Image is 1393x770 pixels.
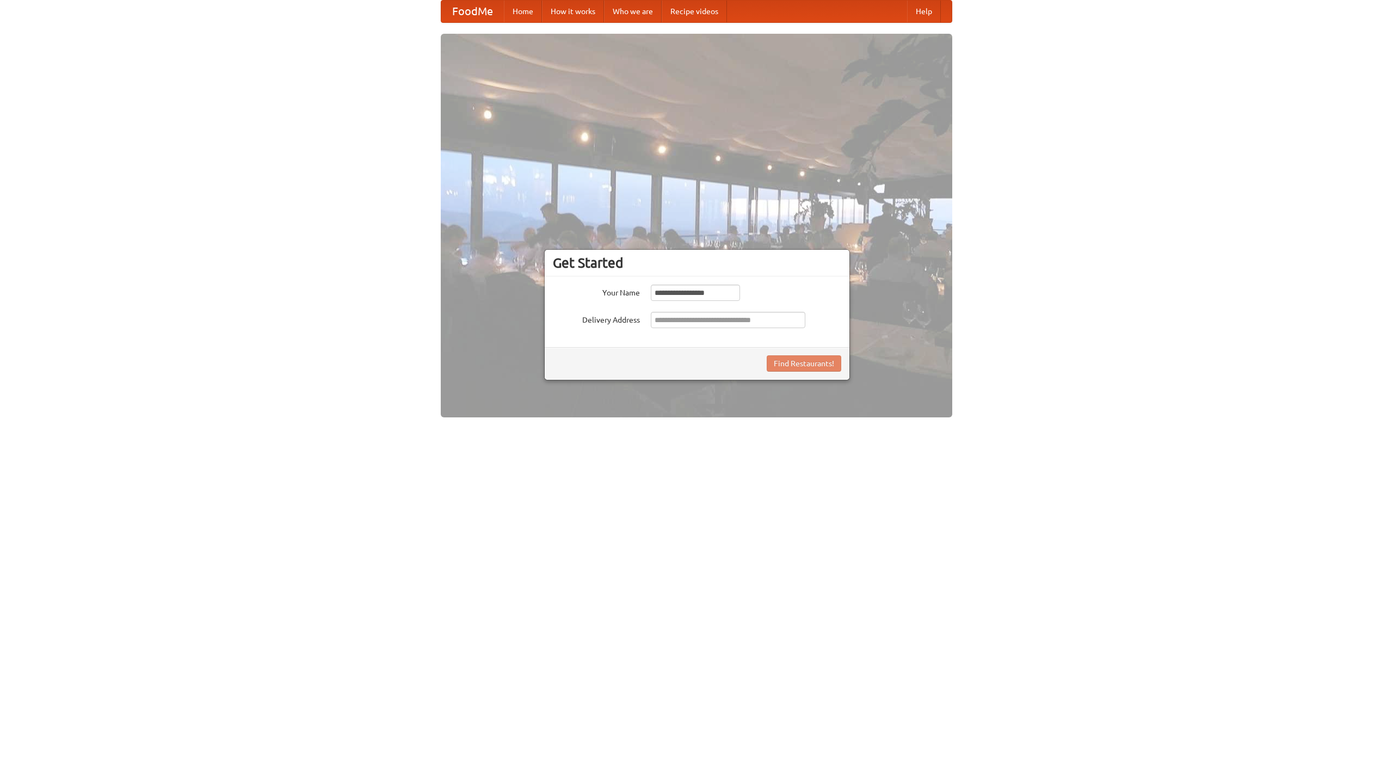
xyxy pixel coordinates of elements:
a: How it works [542,1,604,22]
a: Home [504,1,542,22]
button: Find Restaurants! [767,355,841,372]
label: Delivery Address [553,312,640,325]
a: Recipe videos [662,1,727,22]
h3: Get Started [553,255,841,271]
a: FoodMe [441,1,504,22]
label: Your Name [553,285,640,298]
a: Who we are [604,1,662,22]
a: Help [907,1,941,22]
